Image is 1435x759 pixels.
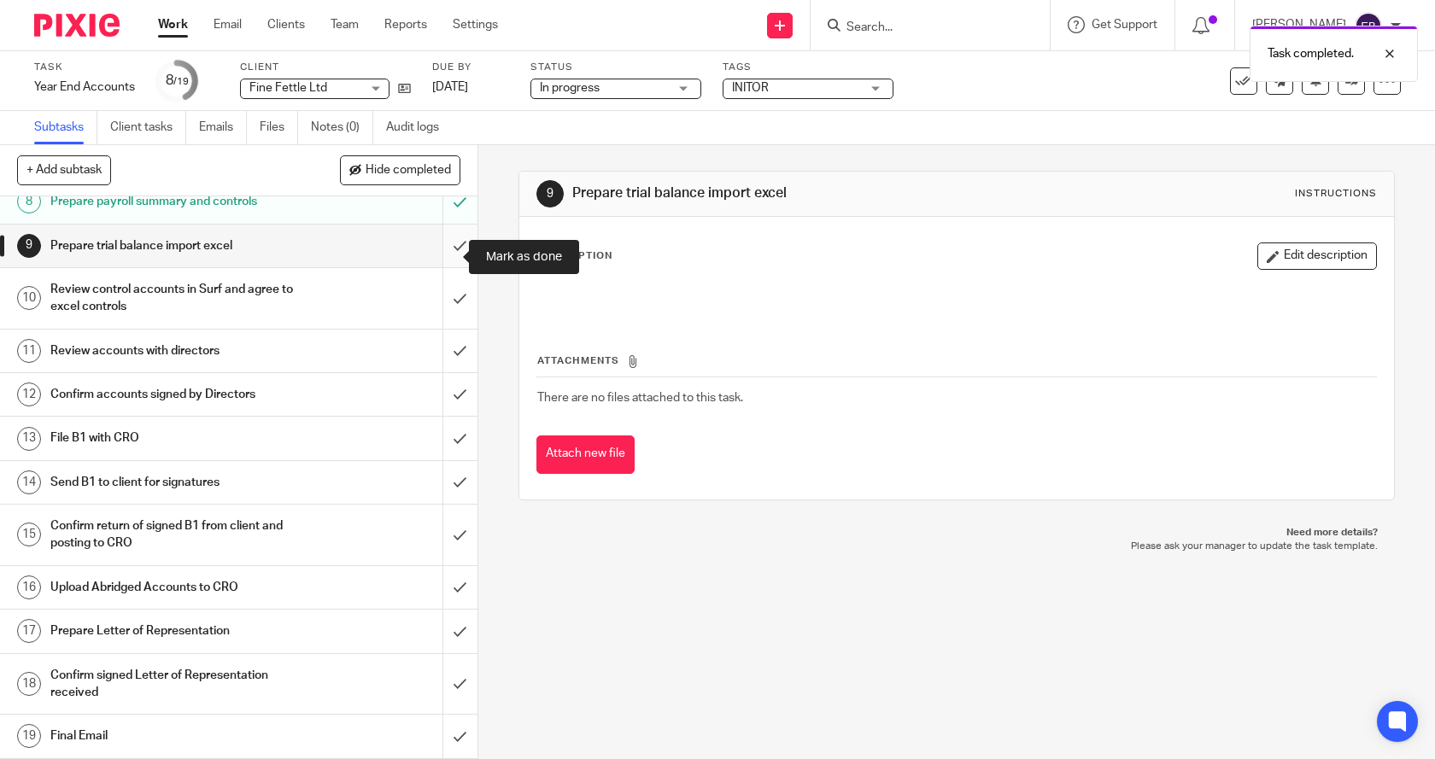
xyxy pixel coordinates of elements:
label: Status [530,61,701,74]
label: Due by [432,61,509,74]
span: [DATE] [432,81,468,93]
div: 14 [17,470,41,494]
h1: Send B1 to client for signatures [50,470,301,495]
h1: File B1 with CRO [50,425,301,451]
a: Client tasks [110,111,186,144]
a: Emails [199,111,247,144]
div: 9 [17,234,41,258]
div: 15 [17,523,41,546]
p: Please ask your manager to update the task template. [536,540,1379,553]
div: 8 [166,71,189,90]
a: Reports [384,16,427,33]
label: Task [34,61,135,74]
span: In progress [540,82,600,94]
h1: Confirm accounts signed by Directors [50,382,301,407]
div: 11 [17,339,41,363]
div: 19 [17,724,41,748]
small: /19 [173,77,189,86]
span: Hide completed [366,164,451,178]
h1: Confirm signed Letter of Representation received [50,663,301,706]
button: Attach new file [536,435,635,474]
img: svg%3E [1355,12,1382,39]
a: Clients [267,16,305,33]
div: 16 [17,575,41,599]
a: Team [331,16,359,33]
a: Notes (0) [311,111,373,144]
h1: Prepare trial balance import excel [572,184,993,202]
button: + Add subtask [17,155,111,184]
h1: Review control accounts in Surf and agree to excel controls [50,277,301,320]
a: Subtasks [34,111,97,144]
p: Description [536,249,612,263]
div: 10 [17,286,41,310]
div: 8 [17,190,41,213]
h1: Prepare payroll summary and controls [50,189,301,214]
h1: Confirm return of signed B1 from client and posting to CRO [50,513,301,557]
a: Work [158,16,188,33]
a: Audit logs [386,111,452,144]
label: Client [240,61,411,74]
a: Settings [453,16,498,33]
span: Attachments [537,356,619,365]
div: Year End Accounts [34,79,135,96]
span: Fine Fettle Ltd [249,82,327,94]
h1: Prepare trial balance import excel [50,233,301,259]
div: 9 [536,180,564,207]
p: Task completed. [1268,45,1354,62]
img: Pixie [34,14,120,37]
div: 12 [17,382,41,406]
h1: Final Email [50,723,301,749]
span: There are no files attached to this task. [537,392,743,404]
div: 17 [17,619,41,643]
a: Files [260,111,298,144]
button: Edit description [1257,242,1377,270]
span: INITOR [732,82,769,94]
p: Need more details? [536,526,1379,540]
h1: Upload Abridged Accounts to CRO [50,575,301,600]
div: 18 [17,672,41,696]
h1: Prepare Letter of Representation [50,618,301,644]
button: Hide completed [340,155,460,184]
a: Email [214,16,242,33]
div: 13 [17,427,41,451]
h1: Review accounts with directors [50,338,301,364]
div: Instructions [1295,187,1377,201]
